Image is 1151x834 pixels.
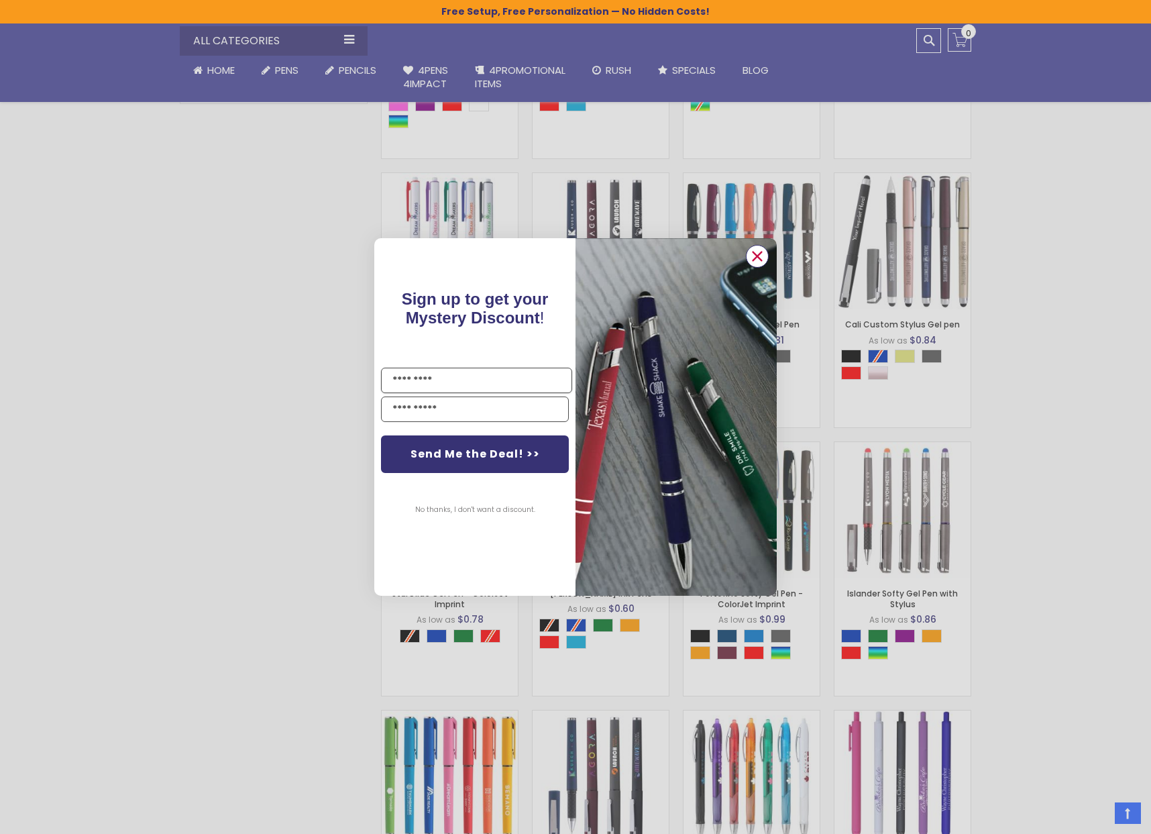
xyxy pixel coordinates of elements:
[408,493,542,527] button: No thanks, I don't want a discount.
[402,290,549,327] span: Sign up to get your Mystery Discount
[746,245,769,268] button: Close dialog
[575,238,777,596] img: pop-up-image
[402,290,549,327] span: !
[381,435,569,473] button: Send Me the Deal! >>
